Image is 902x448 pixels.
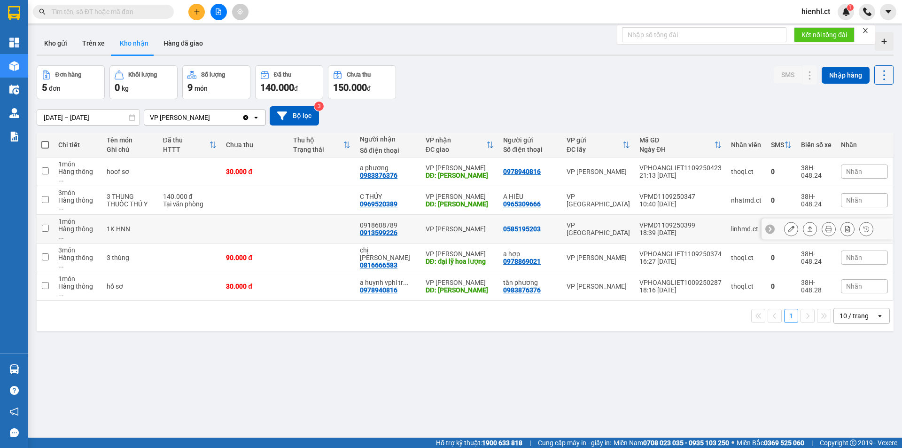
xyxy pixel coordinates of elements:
button: Nhập hàng [822,67,870,84]
div: VP [PERSON_NAME] [426,225,494,233]
button: Hàng đã giao [156,32,210,55]
img: logo-vxr [8,6,20,20]
button: Chưa thu150.000đ [328,65,396,99]
img: warehouse-icon [9,61,19,71]
div: VP [PERSON_NAME] [567,254,630,261]
div: 0978940816 [503,168,541,175]
div: 90.000 đ [226,254,283,261]
img: warehouse-icon [9,85,19,94]
div: Số điện thoại [360,147,416,154]
div: Hàng thông thường [58,254,97,269]
th: Toggle SortBy [562,133,635,157]
div: a huynh vphl trả hàng [360,279,416,286]
span: Nhãn [846,196,862,204]
strong: 0708 023 035 - 0935 103 250 [643,439,729,447]
div: hoof sơ [107,168,153,175]
span: search [39,8,46,15]
sup: 1 [847,4,854,11]
img: solution-icon [9,132,19,141]
span: Nhãn [846,283,862,290]
span: Nhãn [846,254,862,261]
th: Toggle SortBy [635,133,726,157]
div: DĐ: hồng lĩnh [426,286,494,294]
div: thoql.ct [731,254,762,261]
div: Nhân viên [731,141,762,149]
div: 0 [771,283,792,290]
span: 140.000 [260,82,294,93]
span: message [10,428,19,437]
div: Tạo kho hàng mới [875,32,894,51]
div: A HIẾU [503,193,557,200]
span: Miền Bắc [737,438,804,448]
span: plus [194,8,200,15]
div: Đã thu [274,71,291,78]
div: VPMD1109250399 [639,221,722,229]
button: file-add [210,4,227,20]
svg: open [252,114,260,121]
button: aim [232,4,249,20]
div: Mã GD [639,136,714,144]
div: Đơn hàng [55,71,81,78]
span: món [194,85,208,92]
span: caret-down [884,8,893,16]
strong: 1900 633 818 [482,439,522,447]
div: VPHOANGLIET1009250287 [639,279,722,286]
div: Trạng thái [293,146,343,153]
span: | [529,438,531,448]
span: ... [58,175,64,183]
div: 38H-048.24 [801,193,832,208]
div: 18:16 [DATE] [639,286,722,294]
button: Đã thu140.000đ [255,65,323,99]
th: Toggle SortBy [158,133,222,157]
button: Đơn hàng5đơn [37,65,105,99]
div: 3 THUNG THUỐC THÚ Y [107,193,153,208]
div: 3 thùng [107,254,153,261]
div: 0965309666 [503,200,541,208]
div: VP [PERSON_NAME] [567,283,630,290]
div: nhatmd.ct [731,196,762,204]
div: 10 / trang [840,311,869,321]
div: thoql.ct [731,168,762,175]
div: Hàng thông thường [58,225,97,240]
input: Selected VP Hồng Lĩnh. [211,113,212,122]
div: VP [PERSON_NAME] [426,279,494,286]
div: VPHOANGLIET1109250374 [639,250,722,258]
div: Khối lượng [128,71,157,78]
div: VP gửi [567,136,622,144]
div: 0 [771,196,792,204]
div: HTTT [163,146,210,153]
span: 9 [187,82,193,93]
div: 30.000 đ [226,168,283,175]
div: 0978940816 [360,286,397,294]
span: copyright [850,440,856,446]
div: 0 [771,254,792,261]
span: Kết nối tổng đài [801,30,847,40]
div: 3 món [58,246,97,254]
div: 1K HNN [107,225,153,233]
div: ĐC lấy [567,146,622,153]
input: Tìm tên, số ĐT hoặc mã đơn [52,7,163,17]
input: Select a date range. [37,110,140,125]
div: C THỦY [360,193,416,200]
svg: Clear value [242,114,249,121]
div: VP [PERSON_NAME] [426,250,494,258]
img: icon-new-feature [842,8,850,16]
span: kg [122,85,129,92]
div: VP [GEOGRAPHIC_DATA] [567,221,630,236]
img: phone-icon [863,8,871,16]
span: notification [10,407,19,416]
span: close [862,27,869,34]
div: ĐC giao [426,146,487,153]
div: 1 món [58,218,97,225]
span: đơn [49,85,61,92]
strong: 0369 525 060 [764,439,804,447]
div: 1 món [58,275,97,283]
div: VP [PERSON_NAME] [426,164,494,172]
div: linhmd.ct [731,225,762,233]
span: Cung cấp máy in - giấy in: [538,438,611,448]
div: DĐ: đại lỹ hoa lượng [426,258,494,265]
div: 0 [771,168,792,175]
div: 1 món [58,160,97,168]
svg: open [876,312,884,320]
div: 38H-048.24 [801,164,832,179]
